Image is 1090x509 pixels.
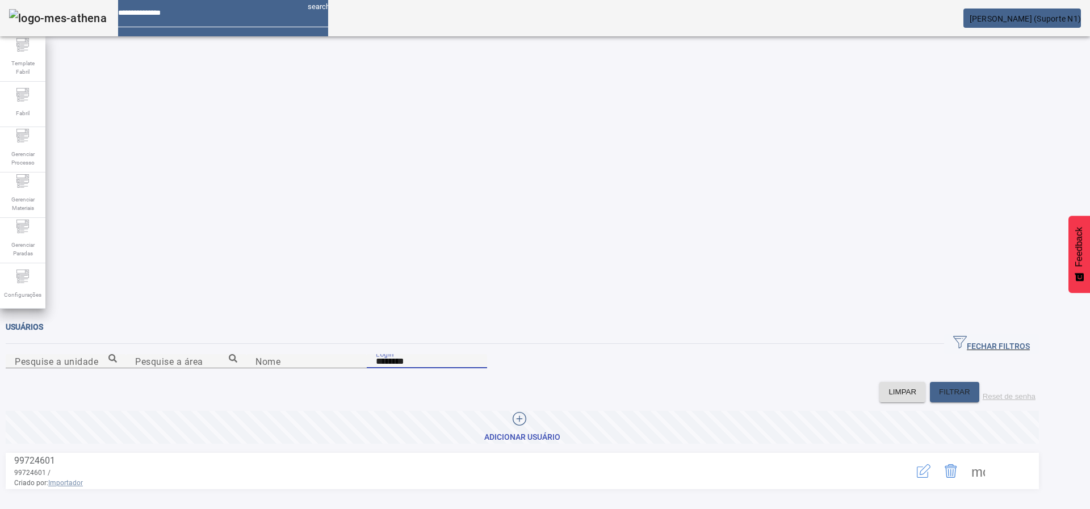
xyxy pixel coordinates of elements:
[979,382,1039,402] button: Reset de senha
[15,355,117,368] input: Number
[6,192,40,216] span: Gerenciar Materiais
[6,56,40,79] span: Template Fabril
[970,14,1081,23] span: [PERSON_NAME] (Suporte N1)
[1074,227,1084,267] span: Feedback
[6,146,40,170] span: Gerenciar Processo
[255,356,280,367] mat-label: Nome
[376,350,394,357] mat-label: Login
[9,9,107,27] img: logo-mes-athena
[6,411,1039,444] button: Adicionar Usuário
[15,356,98,367] mat-label: Pesquise a unidade
[939,386,970,398] span: FILTRAR
[937,457,965,485] button: Delete
[983,392,1035,401] label: Reset de senha
[888,386,916,398] span: LIMPAR
[953,335,1030,352] span: FECHAR FILTROS
[930,382,979,402] button: FILTRAR
[135,356,203,367] mat-label: Pesquise a área
[12,106,33,121] span: Fabril
[48,479,83,487] span: Importador
[6,237,40,261] span: Gerenciar Paradas
[484,432,560,443] div: Adicionar Usuário
[14,469,51,477] span: 99724601 /
[6,322,43,331] span: Usuários
[965,457,992,485] button: Mais
[14,478,866,488] span: Criado por:
[135,355,237,368] input: Number
[1068,216,1090,293] button: Feedback - Mostrar pesquisa
[944,334,1039,354] button: FECHAR FILTROS
[14,455,55,466] span: 99724601
[1,287,45,302] span: Configurações
[879,382,925,402] button: LIMPAR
